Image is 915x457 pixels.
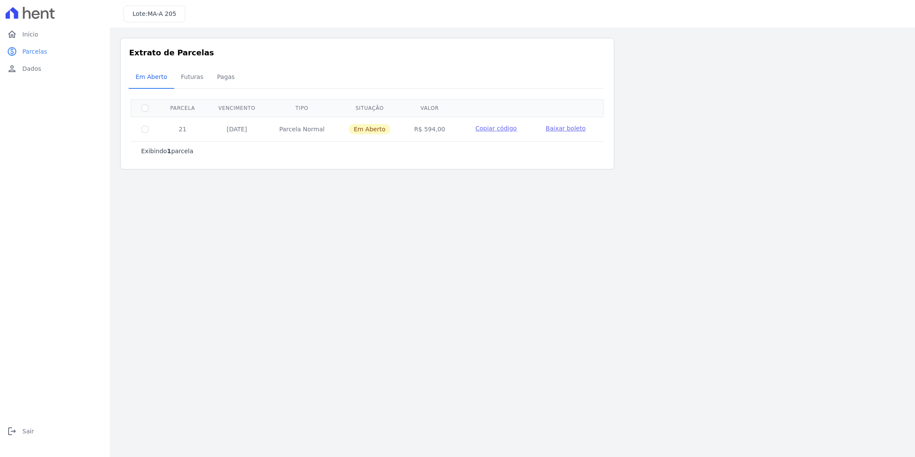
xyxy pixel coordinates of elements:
b: 1 [167,148,171,154]
span: Início [22,30,38,39]
td: 21 [159,117,206,141]
span: Copiar código [475,125,516,132]
span: Em Aberto [130,68,172,85]
i: paid [7,46,17,57]
h3: Lote: [133,9,176,18]
span: Futuras [176,68,208,85]
td: Parcela Normal [267,117,337,141]
h3: Extrato de Parcelas [129,47,605,58]
th: Valor [402,99,456,117]
td: [DATE] [206,117,267,141]
i: home [7,29,17,39]
a: Pagas [210,67,242,89]
span: Pagas [212,68,240,85]
a: homeInício [3,26,106,43]
span: Dados [22,64,41,73]
span: Baixar boleto [546,125,586,132]
i: person [7,64,17,74]
a: paidParcelas [3,43,106,60]
i: logout [7,426,17,436]
a: personDados [3,60,106,77]
th: Parcela [159,99,206,117]
p: Exibindo parcela [141,147,193,155]
td: R$ 594,00 [402,117,456,141]
th: Situação [337,99,403,117]
a: Futuras [174,67,210,89]
button: Copiar código [467,124,525,133]
a: Em Aberto [129,67,174,89]
span: Parcelas [22,47,47,56]
a: Baixar boleto [546,124,586,133]
th: Vencimento [206,99,267,117]
th: Tipo [267,99,337,117]
span: Em Aberto [349,124,391,134]
span: MA-A 205 [148,10,176,17]
span: Sair [22,427,34,436]
a: logoutSair [3,423,106,440]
